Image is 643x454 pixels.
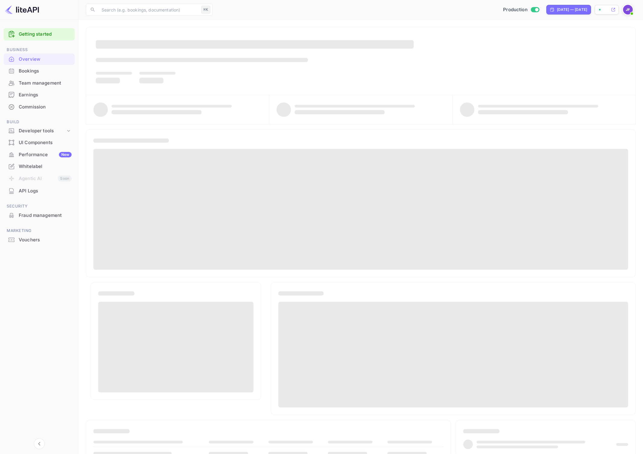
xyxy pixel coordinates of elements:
[4,89,75,101] div: Earnings
[4,65,75,76] a: Bookings
[4,126,75,136] div: Developer tools
[5,5,39,14] img: LiteAPI logo
[4,185,75,197] div: API Logs
[501,6,541,13] div: Switch to Sandbox mode
[19,68,72,75] div: Bookings
[4,101,75,113] div: Commission
[4,77,75,89] div: Team management
[19,139,72,146] div: UI Components
[4,77,75,89] a: Team management
[4,101,75,112] a: Commission
[19,151,72,158] div: Performance
[19,163,72,170] div: Whitelabel
[34,438,45,449] button: Collapse navigation
[623,5,633,14] img: Jenny Frimer
[4,234,75,246] div: Vouchers
[4,137,75,149] div: UI Components
[4,161,75,172] a: Whitelabel
[557,7,587,12] div: [DATE] — [DATE]
[4,137,75,148] a: UI Components
[4,185,75,196] a: API Logs
[546,5,591,14] div: Click to change the date range period
[19,127,66,134] div: Developer tools
[4,119,75,125] span: Build
[4,53,75,65] a: Overview
[503,6,528,13] span: Production
[19,31,72,38] a: Getting started
[19,104,72,111] div: Commission
[19,212,72,219] div: Fraud management
[19,80,72,87] div: Team management
[4,210,75,221] a: Fraud management
[4,65,75,77] div: Bookings
[4,234,75,245] a: Vouchers
[19,56,72,63] div: Overview
[201,6,210,14] div: ⌘K
[4,28,75,40] div: Getting started
[19,237,72,243] div: Vouchers
[4,149,75,161] div: PerformanceNew
[59,152,72,157] div: New
[19,188,72,195] div: API Logs
[4,203,75,210] span: Security
[4,47,75,53] span: Business
[4,149,75,160] a: PerformanceNew
[4,227,75,234] span: Marketing
[4,89,75,100] a: Earnings
[19,92,72,98] div: Earnings
[98,4,199,16] input: Search (e.g. bookings, documentation)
